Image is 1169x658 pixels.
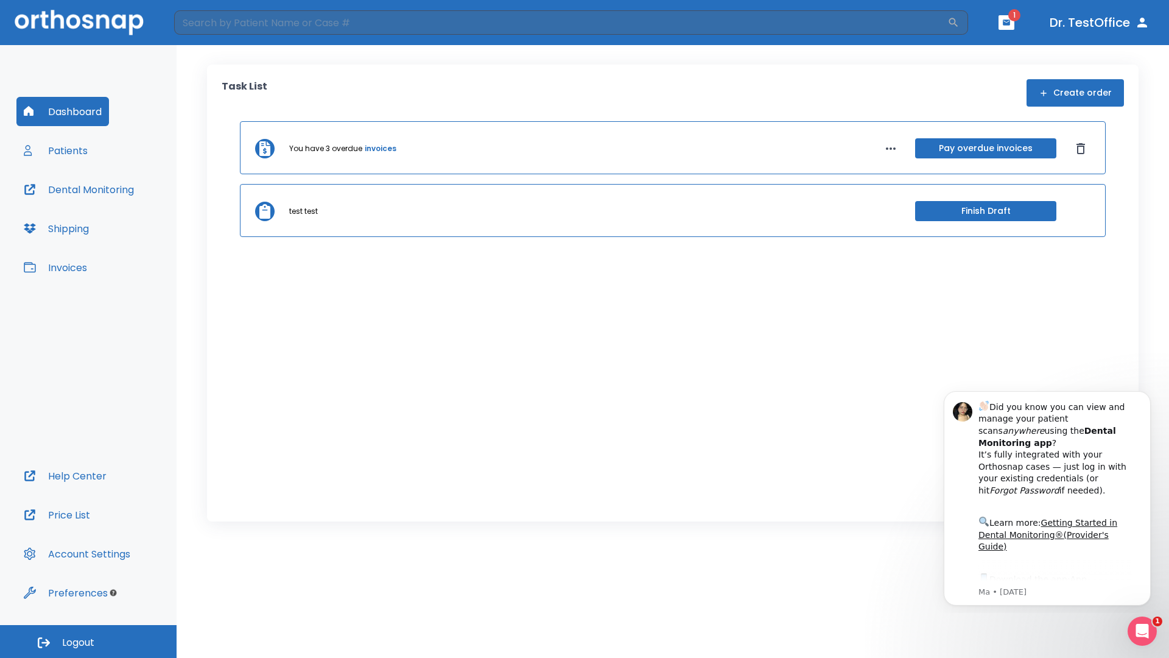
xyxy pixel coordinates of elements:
[53,207,206,218] p: Message from Ma, sent 5w ago
[16,461,114,490] button: Help Center
[53,194,161,216] a: App Store
[16,136,95,165] button: Patients
[62,636,94,649] span: Logout
[1071,139,1090,158] button: Dismiss
[1008,9,1020,21] span: 1
[1045,12,1154,34] button: Dr. TestOffice
[16,253,94,282] button: Invoices
[16,578,115,607] button: Preferences
[1027,79,1124,107] button: Create order
[16,214,96,243] button: Shipping
[1153,617,1162,626] span: 1
[1128,617,1157,646] iframe: Intercom live chat
[53,191,206,253] div: Download the app: | ​ Let us know if you need help getting started!
[925,380,1169,613] iframe: Intercom notifications message
[222,79,267,107] p: Task List
[15,10,144,35] img: Orthosnap
[108,587,119,598] div: Tooltip anchor
[16,500,97,529] button: Price List
[915,138,1056,158] button: Pay overdue invoices
[289,206,318,217] p: test test
[365,143,396,154] a: invoices
[915,201,1056,221] button: Finish Draft
[174,10,947,35] input: Search by Patient Name or Case #
[206,19,216,29] button: Dismiss notification
[16,539,138,568] button: Account Settings
[16,97,109,126] button: Dashboard
[16,175,141,204] button: Dental Monitoring
[289,143,362,154] p: You have 3 overdue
